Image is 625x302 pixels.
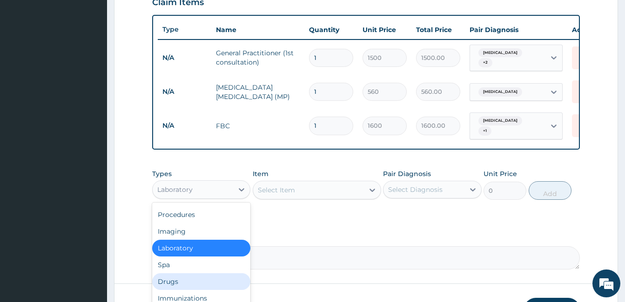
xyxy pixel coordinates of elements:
th: Name [211,20,304,39]
td: N/A [158,117,211,134]
div: Procedures [152,206,250,223]
td: FBC [211,117,304,135]
span: [MEDICAL_DATA] [478,48,522,58]
div: Select Item [258,185,295,195]
th: Unit Price [358,20,411,39]
div: Minimize live chat window [153,5,175,27]
div: Drugs [152,273,250,290]
td: [MEDICAL_DATA] [MEDICAL_DATA] (MP) [211,78,304,106]
div: Select Diagnosis [388,185,443,194]
img: d_794563401_company_1708531726252_794563401 [17,46,38,70]
th: Quantity [304,20,358,39]
span: [MEDICAL_DATA] [478,116,522,125]
th: Actions [567,20,614,39]
td: General Practitioner (1st consultation) [211,44,304,72]
span: [MEDICAL_DATA] [478,87,522,97]
th: Total Price [411,20,465,39]
div: Laboratory [157,185,193,194]
label: Unit Price [484,169,517,178]
span: + 1 [478,126,491,136]
div: Imaging [152,223,250,240]
th: Pair Diagnosis [465,20,567,39]
span: + 2 [478,58,492,67]
label: Comment [152,233,580,241]
span: We're online! [54,92,128,185]
td: N/A [158,83,211,100]
div: Chat with us now [48,52,156,64]
label: Types [152,170,172,178]
td: N/A [158,49,211,66]
button: Add [529,181,571,200]
th: Type [158,21,211,38]
div: Laboratory [152,240,250,256]
label: Item [253,169,269,178]
label: Pair Diagnosis [383,169,431,178]
textarea: Type your message and hit 'Enter' [5,203,177,235]
div: Spa [152,256,250,273]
